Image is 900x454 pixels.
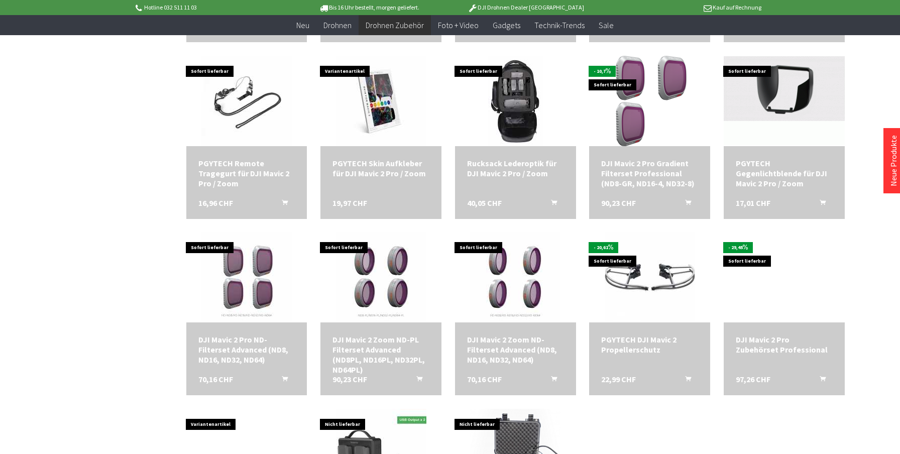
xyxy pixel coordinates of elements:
[198,374,233,384] span: 70,16 CHF
[336,56,426,146] img: PGYTECH Skin Aufkleber für DJI Mavic 2 Pro / Zoom
[493,20,520,30] span: Gadgets
[736,334,833,355] div: DJI Mavic 2 Pro Zubehörset Professional
[296,20,309,30] span: Neu
[198,158,295,188] a: PGYTECH Remote Tragegurt für DJI Mavic 2 Pro / Zoom 16,96 CHF In den Warenkorb
[539,198,563,211] button: In den Warenkorb
[534,20,585,30] span: Technik-Trends
[316,15,359,36] a: Drohnen
[808,198,832,211] button: In den Warenkorb
[736,198,770,208] span: 17,01 CHF
[467,158,564,178] a: Rucksack Lederoptik für DJI Mavic 2 Pro / Zoom 40,05 CHF In den Warenkorb
[332,158,429,178] div: PGYTECH Skin Aufkleber für DJI Mavic 2 Pro / Zoom
[527,15,592,36] a: Technik-Trends
[332,374,367,384] span: 90,23 CHF
[270,374,294,387] button: In den Warenkorb
[359,15,431,36] a: Drohnen Zubehör
[336,232,426,322] img: DJI Mavic 2 Zoom ND-PL Filterset Advanced (ND8PL, ND16PL, ND32PL, ND64PL)
[736,158,833,188] a: PGYTECH Gegenlichtblende für DJI Mavic 2 Pro / Zoom 17,01 CHF In den Warenkorb
[605,232,695,322] img: PGYTECH DJI Mavic 2 Propellerschutz
[332,334,429,375] div: DJI Mavic 2 Zoom ND-PL Filterset Advanced (ND8PL, ND16PL, ND32PL, ND64PL)
[431,15,486,36] a: Foto + Video
[673,198,697,211] button: In den Warenkorb
[601,158,698,188] div: DJI Mavic 2 Pro Gradient Filterset Professional (ND8-GR, ND16-4, ND32-8)
[270,198,294,211] button: In den Warenkorb
[332,334,429,375] a: DJI Mavic 2 Zoom ND-PL Filterset Advanced (ND8PL, ND16PL, ND32PL, ND64PL) 90,23 CHF In den Warenkorb
[332,158,429,178] a: PGYTECH Skin Aufkleber für DJI Mavic 2 Pro / Zoom 19,97 CHF
[447,2,604,14] p: DJI Drohnen Dealer [GEOGRAPHIC_DATA]
[134,2,290,14] p: Hotline 032 511 11 03
[332,198,367,208] span: 19,97 CHF
[438,20,479,30] span: Foto + Video
[467,334,564,365] a: DJI Mavic 2 Zoom ND-Filterset Advanced (ND8, ND16, ND32, ND64) 70,16 CHF In den Warenkorb
[599,20,614,30] span: Sale
[201,232,292,322] img: DJI Mavic 2 Pro ND-Filterset Advanced (ND8, ND16, ND32, ND64)
[729,232,840,322] img: DJI Mavic 2 Pro Zubehörset Professional
[404,374,428,387] button: In den Warenkorb
[601,374,636,384] span: 22,99 CHF
[470,232,560,322] img: DJI Mavic 2 Zoom ND-Filterset Advanced (ND8, ND16, ND32, ND64)
[601,334,698,355] div: PGYTECH DJI Mavic 2 Propellerschutz
[736,374,770,384] span: 97,26 CHF
[601,334,698,355] a: PGYTECH DJI Mavic 2 Propellerschutz 22,99 CHF In den Warenkorb
[592,15,621,36] a: Sale
[467,198,502,208] span: 40,05 CHF
[467,334,564,365] div: DJI Mavic 2 Zoom ND-Filterset Advanced (ND8, ND16, ND32, ND64)
[201,56,292,146] img: PGYTECH Remote Tragegurt für DJI Mavic 2 Pro / Zoom
[323,20,352,30] span: Drohnen
[724,56,845,146] img: PGYTECH Gegenlichtblende für DJI Mavic 2 Pro / Zoom
[486,15,527,36] a: Gadgets
[290,2,447,14] p: Bis 16 Uhr bestellt, morgen geliefert.
[673,374,697,387] button: In den Warenkorb
[198,334,295,365] div: DJI Mavic 2 Pro ND-Filterset Advanced (ND8, ND16, ND32, ND64)
[467,374,502,384] span: 70,16 CHF
[736,334,833,355] a: DJI Mavic 2 Pro Zubehörset Professional 97,26 CHF In den Warenkorb
[601,198,636,208] span: 90,23 CHF
[289,15,316,36] a: Neu
[605,56,695,146] img: DJI Mavic 2 Pro Gradient Filterset Professional (ND8-GR, ND16-4, ND32-8)
[467,158,564,178] div: Rucksack Lederoptik für DJI Mavic 2 Pro / Zoom
[198,334,295,365] a: DJI Mavic 2 Pro ND-Filterset Advanced (ND8, ND16, ND32, ND64) 70,16 CHF In den Warenkorb
[539,374,563,387] button: In den Warenkorb
[736,158,833,188] div: PGYTECH Gegenlichtblende für DJI Mavic 2 Pro / Zoom
[198,158,295,188] div: PGYTECH Remote Tragegurt für DJI Mavic 2 Pro / Zoom
[366,20,424,30] span: Drohnen Zubehör
[488,56,543,146] img: Rucksack Lederoptik für DJI Mavic 2 Pro / Zoom
[808,374,832,387] button: In den Warenkorb
[198,198,233,208] span: 16,96 CHF
[888,135,898,186] a: Neue Produkte
[604,2,761,14] p: Kauf auf Rechnung
[601,158,698,188] a: DJI Mavic 2 Pro Gradient Filterset Professional (ND8-GR, ND16-4, ND32-8) 90,23 CHF In den Warenkorb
